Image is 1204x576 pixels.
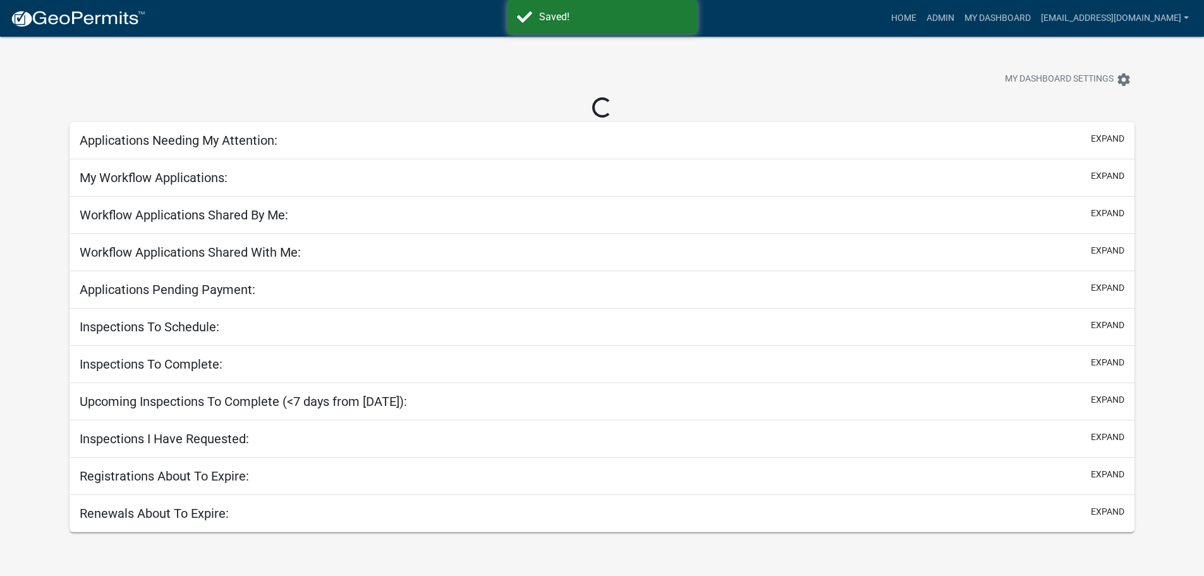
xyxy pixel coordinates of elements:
[1091,431,1124,444] button: expand
[1116,72,1131,87] i: settings
[886,6,921,30] a: Home
[1091,207,1124,220] button: expand
[80,170,228,185] h5: My Workflow Applications:
[80,245,301,260] h5: Workflow Applications Shared With Me:
[80,469,249,484] h5: Registrations About To Expire:
[995,67,1141,92] button: My Dashboard Settingssettings
[539,9,688,25] div: Saved!
[80,207,288,223] h5: Workflow Applications Shared By Me:
[921,6,959,30] a: Admin
[1036,6,1194,30] a: [EMAIL_ADDRESS][DOMAIN_NAME]
[80,357,222,372] h5: Inspections To Complete:
[1091,244,1124,257] button: expand
[80,506,229,521] h5: Renewals About To Expire:
[1091,356,1124,369] button: expand
[1091,468,1124,481] button: expand
[1091,505,1124,518] button: expand
[1005,72,1114,87] span: My Dashboard Settings
[80,319,219,334] h5: Inspections To Schedule:
[1091,281,1124,295] button: expand
[1091,169,1124,183] button: expand
[1091,132,1124,145] button: expand
[80,394,407,409] h5: Upcoming Inspections To Complete (<7 days from [DATE]):
[1091,319,1124,332] button: expand
[80,282,255,297] h5: Applications Pending Payment:
[80,133,277,148] h5: Applications Needing My Attention:
[80,431,249,446] h5: Inspections I Have Requested:
[959,6,1036,30] a: My Dashboard
[1091,393,1124,407] button: expand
